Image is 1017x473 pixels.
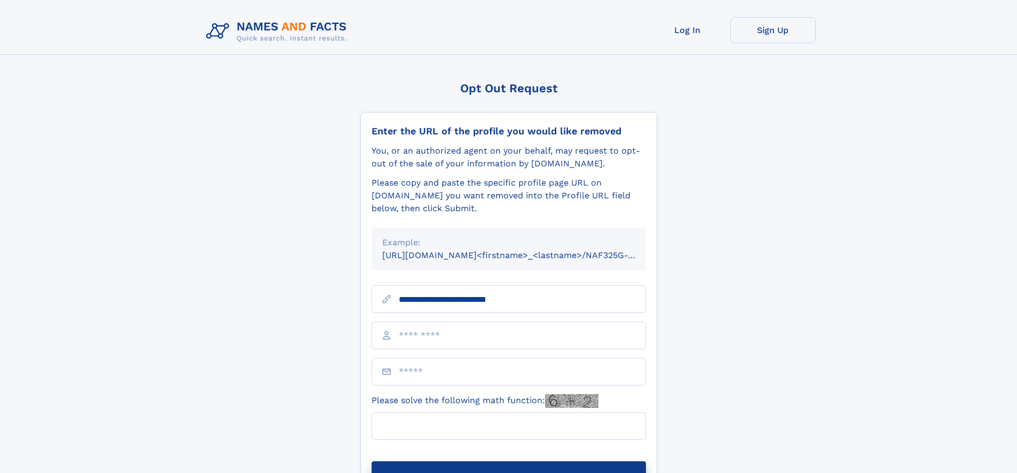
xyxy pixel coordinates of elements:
a: Sign Up [730,17,816,43]
label: Please solve the following math function: [372,394,598,408]
a: Log In [645,17,730,43]
div: Enter the URL of the profile you would like removed [372,125,646,137]
small: [URL][DOMAIN_NAME]<firstname>_<lastname>/NAF325G-xxxxxxxx [382,250,666,260]
div: You, or an authorized agent on your behalf, may request to opt-out of the sale of your informatio... [372,145,646,170]
div: Opt Out Request [360,82,657,95]
div: Please copy and paste the specific profile page URL on [DOMAIN_NAME] you want removed into the Pr... [372,177,646,215]
img: Logo Names and Facts [202,17,356,46]
div: Example: [382,236,635,249]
